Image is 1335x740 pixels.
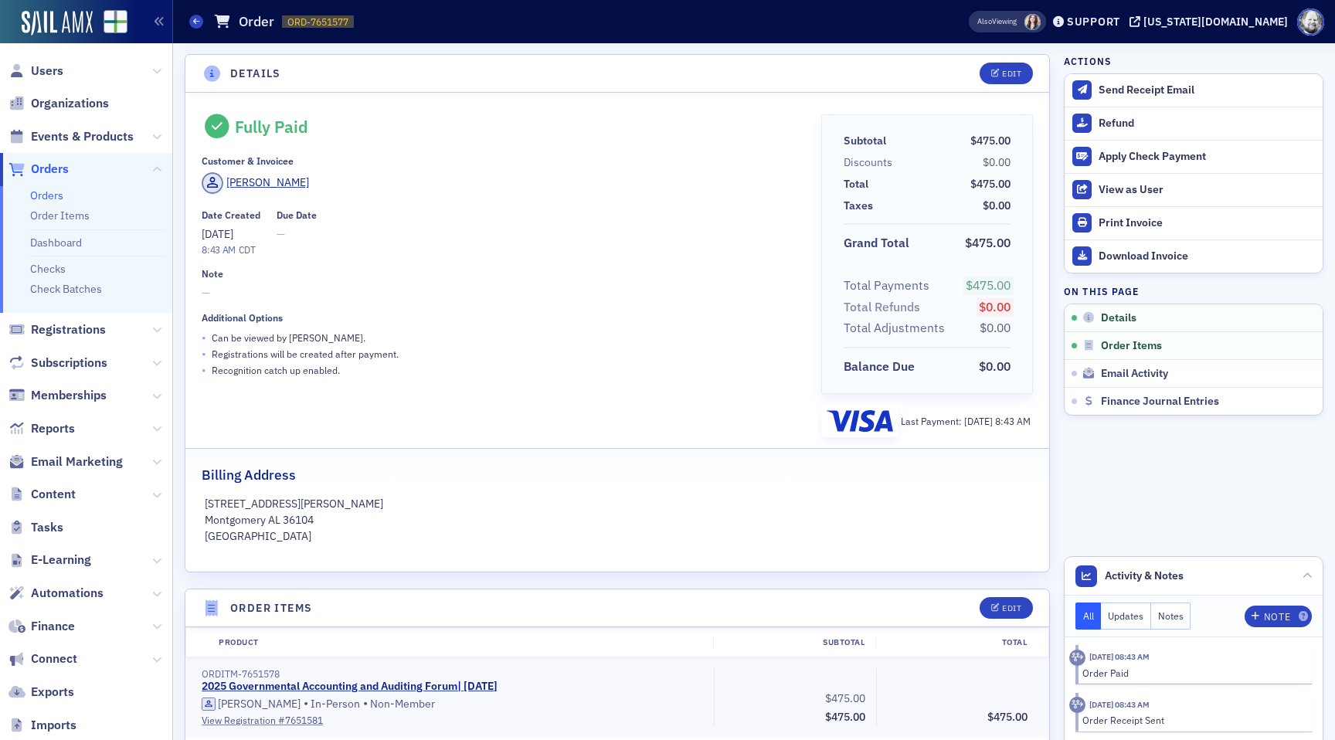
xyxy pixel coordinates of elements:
[202,172,309,194] a: [PERSON_NAME]
[977,16,992,26] div: Also
[31,387,107,404] span: Memberships
[8,519,63,536] a: Tasks
[236,243,256,256] span: CDT
[287,15,348,29] span: ORD-7651577
[31,63,63,80] span: Users
[1101,367,1168,381] span: Email Activity
[1099,249,1315,263] div: Download Invoice
[202,346,206,362] span: •
[8,453,123,470] a: Email Marketing
[202,696,703,711] div: In-Person Non-Member
[31,128,134,145] span: Events & Products
[844,319,945,338] div: Total Adjustments
[31,585,104,602] span: Automations
[964,415,995,427] span: [DATE]
[202,698,301,711] a: [PERSON_NAME]
[202,155,294,167] div: Customer & Invoicee
[1089,699,1150,710] time: 10/2/2025 08:43 AM
[8,684,74,701] a: Exports
[8,618,75,635] a: Finance
[31,161,69,178] span: Orders
[202,285,799,301] span: —
[218,698,301,711] div: [PERSON_NAME]
[1082,666,1301,680] div: Order Paid
[980,63,1033,84] button: Edit
[31,684,74,701] span: Exports
[1069,697,1085,713] div: Activity
[844,154,892,171] div: Discounts
[363,696,368,711] span: •
[1101,395,1219,409] span: Finance Journal Entries
[844,277,935,295] span: Total Payments
[1065,173,1323,206] button: View as User
[977,16,1017,27] span: Viewing
[844,176,874,192] span: Total
[1075,603,1102,630] button: All
[212,331,365,345] p: Can be viewed by [PERSON_NAME] .
[202,227,233,241] span: [DATE]
[8,321,106,338] a: Registrations
[1065,140,1323,173] button: Apply Check Payment
[22,11,93,36] img: SailAMX
[1069,650,1085,666] div: Activity
[1245,606,1312,627] button: Note
[980,597,1033,619] button: Edit
[104,10,127,34] img: SailAMX
[8,717,76,734] a: Imports
[713,636,875,649] div: Subtotal
[1002,70,1021,78] div: Edit
[980,320,1011,335] span: $0.00
[827,410,893,432] img: visa
[205,496,1031,512] p: [STREET_ADDRESS][PERSON_NAME]
[8,650,77,667] a: Connect
[8,128,134,145] a: Events & Products
[8,95,109,112] a: Organizations
[1064,284,1323,298] h4: On this page
[844,234,915,253] span: Grand Total
[1002,604,1021,613] div: Edit
[202,243,236,256] time: 8:43 AM
[1099,216,1315,230] div: Print Invoice
[8,387,107,404] a: Memberships
[1065,239,1323,273] a: Download Invoice
[1064,54,1112,68] h4: Actions
[31,453,123,470] span: Email Marketing
[1143,15,1288,29] div: [US_STATE][DOMAIN_NAME]
[965,235,1011,250] span: $475.00
[31,552,91,569] span: E-Learning
[1089,651,1150,662] time: 10/2/2025 08:43 AM
[31,519,63,536] span: Tasks
[304,696,308,711] span: •
[202,209,260,221] div: Date Created
[31,420,75,437] span: Reports
[1105,568,1184,584] span: Activity & Notes
[1067,15,1120,29] div: Support
[1065,107,1323,140] button: Refund
[970,134,1011,148] span: $475.00
[205,528,1031,545] p: [GEOGRAPHIC_DATA]
[208,636,713,649] div: Product
[983,199,1011,212] span: $0.00
[844,234,909,253] div: Grand Total
[8,63,63,80] a: Users
[1099,183,1315,197] div: View as User
[1151,603,1191,630] button: Notes
[844,358,915,376] div: Balance Due
[31,355,107,372] span: Subscriptions
[844,154,898,171] span: Discounts
[8,161,69,178] a: Orders
[31,717,76,734] span: Imports
[30,188,63,202] a: Orders
[987,710,1028,724] span: $475.00
[31,321,106,338] span: Registrations
[825,691,865,705] span: $475.00
[8,420,75,437] a: Reports
[1099,83,1315,97] div: Send Receipt Email
[202,465,296,485] h2: Billing Address
[844,176,868,192] div: Total
[995,415,1031,427] span: 8:43 AM
[202,680,498,694] a: 2025 Governmental Accounting and Auditing Forum| [DATE]
[979,358,1011,374] span: $0.00
[202,713,703,727] a: View Registration #7651581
